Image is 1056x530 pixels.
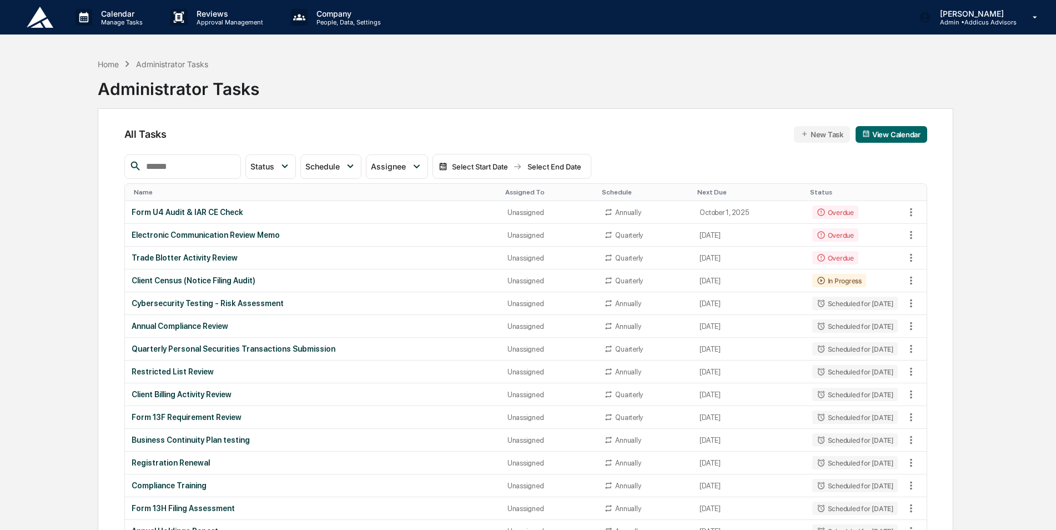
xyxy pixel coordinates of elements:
div: Compliance Training [132,481,494,490]
td: [DATE] [693,247,805,269]
div: Annually [615,322,641,331]
div: Scheduled for [DATE] [812,342,898,356]
img: logo [27,7,53,28]
div: Toggle SortBy [697,188,801,196]
td: [DATE] [693,292,805,315]
p: Company [308,9,386,18]
img: arrow right [513,162,522,171]
p: [PERSON_NAME] [931,9,1017,18]
td: [DATE] [693,269,805,292]
p: Admin • Addicus Advisors [931,18,1017,26]
div: Annually [615,368,641,376]
img: calendar [439,162,447,171]
div: Annually [615,504,641,513]
div: Quarterly [615,254,643,262]
div: Unassigned [507,299,591,308]
div: Overdue [812,206,858,219]
span: Status [250,162,274,171]
div: Business Continuity Plan testing [132,436,494,444]
div: Scheduled for [DATE] [812,388,898,401]
div: Toggle SortBy [134,188,496,196]
div: Select End Date [524,162,585,171]
td: [DATE] [693,315,805,338]
div: Unassigned [507,504,591,513]
div: Client Billing Activity Review [132,390,494,399]
div: Scheduled for [DATE] [812,479,898,492]
div: Overdue [812,228,858,242]
td: [DATE] [693,361,805,383]
td: October 1, 2025 [693,201,805,224]
div: Client Census (Notice Filing Audit) [132,276,494,285]
div: Unassigned [507,368,591,376]
div: Scheduled for [DATE] [812,319,898,333]
div: Scheduled for [DATE] [812,456,898,469]
div: Unassigned [507,436,591,444]
div: Form 13F Requirement Review [132,413,494,422]
div: Quarterly [615,413,643,422]
td: [DATE] [693,452,805,474]
div: Scheduled for [DATE] [812,411,898,424]
p: Approval Management [188,18,269,26]
div: Unassigned [507,391,591,399]
div: Quarterly [615,231,643,239]
div: Registration Renewal [132,458,494,467]
span: Assignee [371,162,406,171]
div: Unassigned [507,277,591,285]
div: Scheduled for [DATE] [812,365,898,378]
p: Manage Tasks [92,18,148,26]
div: Restricted List Review [132,367,494,376]
div: Annually [615,208,641,217]
span: All Tasks [124,128,167,140]
div: Quarterly Personal Securities Transactions Submission [132,344,494,353]
img: calendar [862,130,870,138]
div: Annually [615,299,641,308]
div: Quarterly [615,345,643,353]
p: Reviews [188,9,269,18]
span: Schedule [305,162,340,171]
div: Home [98,59,119,69]
td: [DATE] [693,338,805,361]
div: Scheduled for [DATE] [812,297,898,310]
p: People, Data, Settings [308,18,386,26]
div: Scheduled for [DATE] [812,502,898,515]
div: Cybersecurity Testing - Risk Assessment [132,299,494,308]
div: Annually [615,482,641,490]
div: Unassigned [507,231,591,239]
td: [DATE] [693,474,805,497]
td: [DATE] [693,224,805,247]
div: Unassigned [507,322,591,331]
td: [DATE] [693,383,805,406]
div: Select Start Date [450,162,511,171]
button: New Task [794,126,850,143]
div: Unassigned [507,413,591,422]
td: [DATE] [693,497,805,520]
div: Toggle SortBy [505,188,593,196]
div: Administrator Tasks [98,70,259,99]
td: [DATE] [693,406,805,429]
div: Administrator Tasks [136,59,208,69]
div: Scheduled for [DATE] [812,433,898,447]
div: Form 13H Filing Assessment [132,504,494,513]
div: Trade Blotter Activity Review [132,253,494,262]
div: Quarterly [615,391,643,399]
div: Unassigned [507,208,591,217]
p: Calendar [92,9,148,18]
div: Overdue [812,251,858,264]
div: Annually [615,436,641,444]
div: Unassigned [507,482,591,490]
td: [DATE] [693,429,805,452]
div: Unassigned [507,254,591,262]
div: Toggle SortBy [904,188,927,196]
div: Annually [615,459,641,467]
div: Form U4 Audit & IAR CE Check [132,208,494,217]
div: Unassigned [507,345,591,353]
div: In Progress [812,274,866,287]
div: Annual Compliance Review [132,322,494,331]
div: Unassigned [507,459,591,467]
div: Electronic Communication Review Memo [132,231,494,239]
div: Toggle SortBy [602,188,688,196]
div: Quarterly [615,277,643,285]
button: View Calendar [856,126,927,143]
div: Toggle SortBy [810,188,900,196]
iframe: Open customer support [1020,493,1050,523]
